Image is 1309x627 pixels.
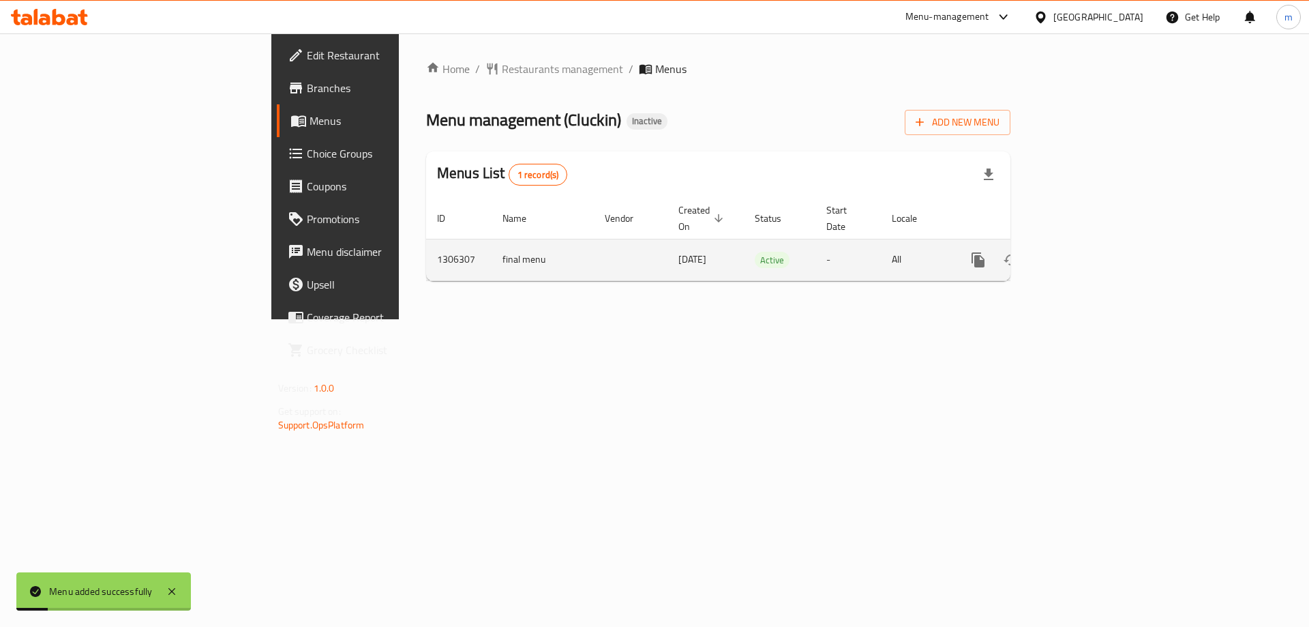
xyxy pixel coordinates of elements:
a: Upsell [277,268,490,301]
div: Menu-management [905,9,989,25]
a: Support.OpsPlatform [278,416,365,434]
span: Start Date [826,202,864,235]
span: Coupons [307,178,479,194]
span: Upsell [307,276,479,293]
div: Menu added successfully [49,584,153,599]
span: Inactive [627,115,667,127]
span: Created On [678,202,727,235]
span: Name [502,210,544,227]
span: Menu management ( Cluckin ) [426,104,621,135]
th: Actions [951,198,1104,239]
span: Coverage Report [307,309,479,325]
a: Edit Restaurant [277,39,490,72]
a: Menu disclaimer [277,235,490,268]
li: / [629,61,633,77]
span: Menus [310,113,479,129]
button: more [962,244,995,276]
span: 1 record(s) [509,169,567,181]
span: Branches [307,80,479,96]
td: final menu [492,239,594,280]
a: Menus [277,104,490,137]
span: Add New Menu [916,114,999,131]
a: Promotions [277,203,490,235]
span: Vendor [605,210,651,227]
span: Locale [892,210,935,227]
a: Choice Groups [277,137,490,170]
table: enhanced table [426,198,1104,281]
a: Grocery Checklist [277,334,490,366]
span: Menus [655,61,687,77]
span: Grocery Checklist [307,342,479,358]
span: [DATE] [678,250,706,268]
a: Branches [277,72,490,104]
h2: Menus List [437,163,567,186]
div: Total records count [509,164,568,186]
span: Promotions [307,211,479,227]
span: ID [437,210,463,227]
span: Restaurants management [502,61,623,77]
span: Status [755,210,799,227]
td: - [815,239,881,280]
span: Edit Restaurant [307,47,479,63]
a: Coverage Report [277,301,490,334]
span: Menu disclaimer [307,244,479,260]
button: Add New Menu [905,110,1010,135]
span: Choice Groups [307,145,479,162]
span: Get support on: [278,403,341,420]
span: Active [755,252,789,268]
span: 1.0.0 [314,379,335,397]
td: All [881,239,951,280]
button: Change Status [995,244,1027,276]
nav: breadcrumb [426,61,1010,77]
span: m [1284,10,1293,25]
div: [GEOGRAPHIC_DATA] [1053,10,1143,25]
a: Restaurants management [485,61,623,77]
div: Export file [972,158,1005,191]
a: Coupons [277,170,490,203]
span: Version: [278,379,312,397]
div: Inactive [627,113,667,130]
